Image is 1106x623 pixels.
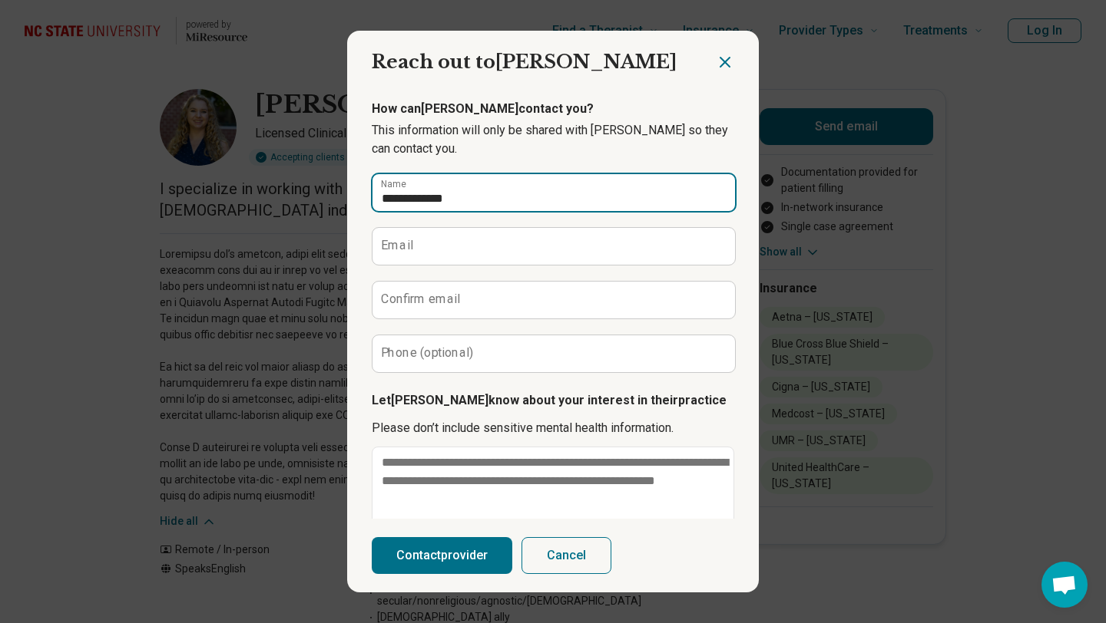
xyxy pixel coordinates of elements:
label: Email [381,239,413,252]
span: Reach out to [PERSON_NAME] [372,51,677,73]
p: How can [PERSON_NAME] contact you? [372,100,734,118]
button: Close dialog [716,53,734,71]
button: Cancel [522,537,611,574]
p: Let [PERSON_NAME] know about your interest in their practice [372,391,734,410]
p: This information will only be shared with [PERSON_NAME] so they can contact you. [372,121,734,158]
label: Phone (optional) [381,347,474,359]
button: Contactprovider [372,537,512,574]
p: Please don’t include sensitive mental health information. [372,419,734,437]
label: Confirm email [381,293,460,305]
label: Name [381,180,406,189]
